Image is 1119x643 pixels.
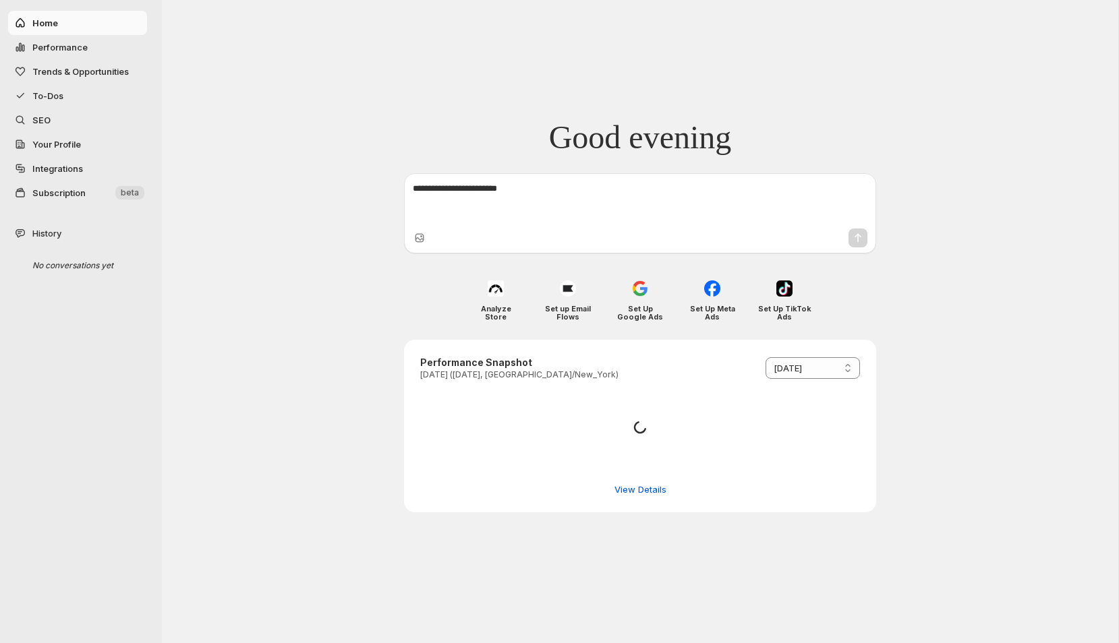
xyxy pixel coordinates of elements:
button: Upload image [413,231,426,245]
img: Set Up Meta Ads icon [704,280,720,297]
a: Your Profile [8,132,147,156]
span: Home [32,18,58,28]
a: SEO [8,108,147,132]
span: Your Profile [32,139,81,150]
button: Trends & Opportunities [8,59,147,84]
span: beta [121,187,139,198]
h4: Set Up TikTok Ads [758,305,811,321]
span: View Details [614,483,666,496]
span: Trends & Opportunities [32,66,129,77]
a: Integrations [8,156,147,181]
span: Subscription [32,187,86,198]
h4: Set up Email Flows [542,305,595,321]
p: [DATE] ([DATE], [GEOGRAPHIC_DATA]/New_York) [420,369,619,380]
button: To-Dos [8,84,147,108]
button: Home [8,11,147,35]
button: Subscription [8,181,147,205]
button: Performance [8,35,147,59]
span: Performance [32,42,88,53]
span: SEO [32,115,51,125]
span: History [32,226,61,240]
span: Good evening [549,131,732,144]
span: Integrations [32,163,83,174]
img: Analyze Store icon [488,280,504,297]
button: View detailed performance [606,479,675,500]
img: Set Up Google Ads icon [632,280,648,297]
span: To-Dos [32,90,63,101]
img: Set Up TikTok Ads icon [776,280,793,297]
h4: Set Up Meta Ads [686,305,739,321]
h4: Set Up Google Ads [614,305,667,321]
img: Set up Email Flows icon [560,280,576,297]
div: No conversations yet [22,253,150,278]
h4: Analyze Store [469,305,523,321]
h3: Performance Snapshot [420,356,619,369]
